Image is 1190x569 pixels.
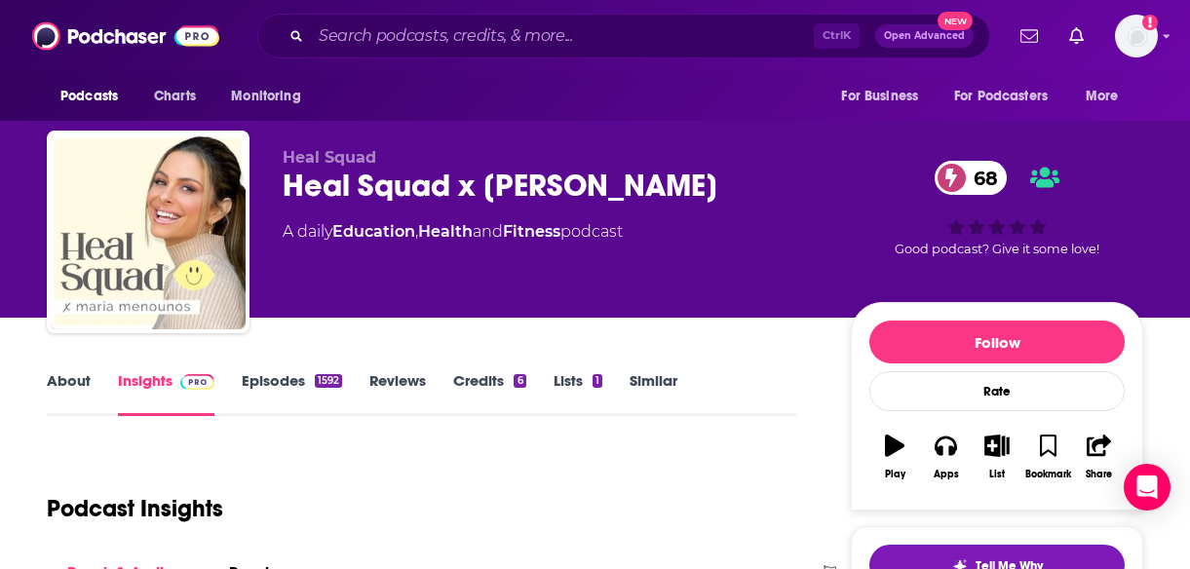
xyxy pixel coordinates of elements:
[51,134,246,329] img: Heal Squad x Maria Menounos
[1086,469,1112,480] div: Share
[283,220,623,244] div: A daily podcast
[283,148,376,167] span: Heal Squad
[1025,469,1071,480] div: Bookmark
[1086,83,1119,110] span: More
[554,371,602,416] a: Lists1
[514,374,525,388] div: 6
[630,371,677,416] a: Similar
[593,374,602,388] div: 1
[332,222,415,241] a: Education
[453,371,525,416] a: Credits6
[311,20,814,52] input: Search podcasts, credits, & more...
[154,83,196,110] span: Charts
[827,78,942,115] button: open menu
[1115,15,1158,57] button: Show profile menu
[503,222,560,241] a: Fitness
[885,469,905,480] div: Play
[884,31,965,41] span: Open Advanced
[1115,15,1158,57] img: User Profile
[217,78,326,115] button: open menu
[47,371,91,416] a: About
[1072,78,1143,115] button: open menu
[941,78,1076,115] button: open menu
[1022,422,1073,492] button: Bookmark
[47,494,223,523] h1: Podcast Insights
[32,18,219,55] img: Podchaser - Follow, Share and Rate Podcasts
[851,148,1143,269] div: 68Good podcast? Give it some love!
[369,371,426,416] a: Reviews
[118,371,214,416] a: InsightsPodchaser Pro
[418,222,473,241] a: Health
[972,422,1022,492] button: List
[47,78,143,115] button: open menu
[841,83,918,110] span: For Business
[473,222,503,241] span: and
[869,371,1125,411] div: Rate
[814,23,860,49] span: Ctrl K
[1074,422,1125,492] button: Share
[954,83,1048,110] span: For Podcasters
[920,422,971,492] button: Apps
[60,83,118,110] span: Podcasts
[242,371,342,416] a: Episodes1592
[1061,19,1092,53] a: Show notifications dropdown
[934,469,959,480] div: Apps
[954,161,1008,195] span: 68
[869,321,1125,363] button: Follow
[935,161,1008,195] a: 68
[895,242,1099,256] span: Good podcast? Give it some love!
[1142,15,1158,30] svg: Add a profile image
[938,12,973,30] span: New
[231,83,300,110] span: Monitoring
[1115,15,1158,57] span: Logged in as megcassidy
[141,78,208,115] a: Charts
[989,469,1005,480] div: List
[415,222,418,241] span: ,
[315,374,342,388] div: 1592
[869,422,920,492] button: Play
[1124,464,1171,511] div: Open Intercom Messenger
[1013,19,1046,53] a: Show notifications dropdown
[257,14,990,58] div: Search podcasts, credits, & more...
[180,374,214,390] img: Podchaser Pro
[875,24,974,48] button: Open AdvancedNew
